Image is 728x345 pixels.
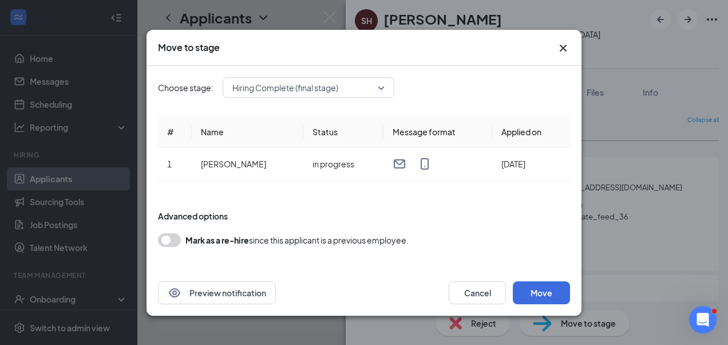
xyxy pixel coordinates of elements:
button: Cancel [449,281,506,304]
th: Name [192,116,303,148]
button: Close [556,41,570,55]
svg: Eye [168,286,181,300]
svg: Cross [556,41,570,55]
th: Message format [383,116,492,148]
th: Applied on [492,116,570,148]
td: [PERSON_NAME] [192,148,303,181]
span: 1 [167,159,172,169]
button: Move [513,281,570,304]
iframe: Intercom live chat [689,306,717,334]
span: Hiring Complete (final stage) [232,79,338,96]
th: Status [303,116,383,148]
th: # [158,116,192,148]
svg: Email [393,157,406,171]
td: in progress [303,148,383,181]
h3: Move to stage [158,41,220,54]
svg: MobileSms [418,157,432,171]
div: since this applicant is a previous employee. [185,233,409,247]
button: EyePreview notification [158,281,276,304]
td: [DATE] [492,148,570,181]
span: Choose stage: [158,81,213,94]
b: Mark as a re-hire [185,235,249,245]
div: Advanced options [158,210,570,222]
